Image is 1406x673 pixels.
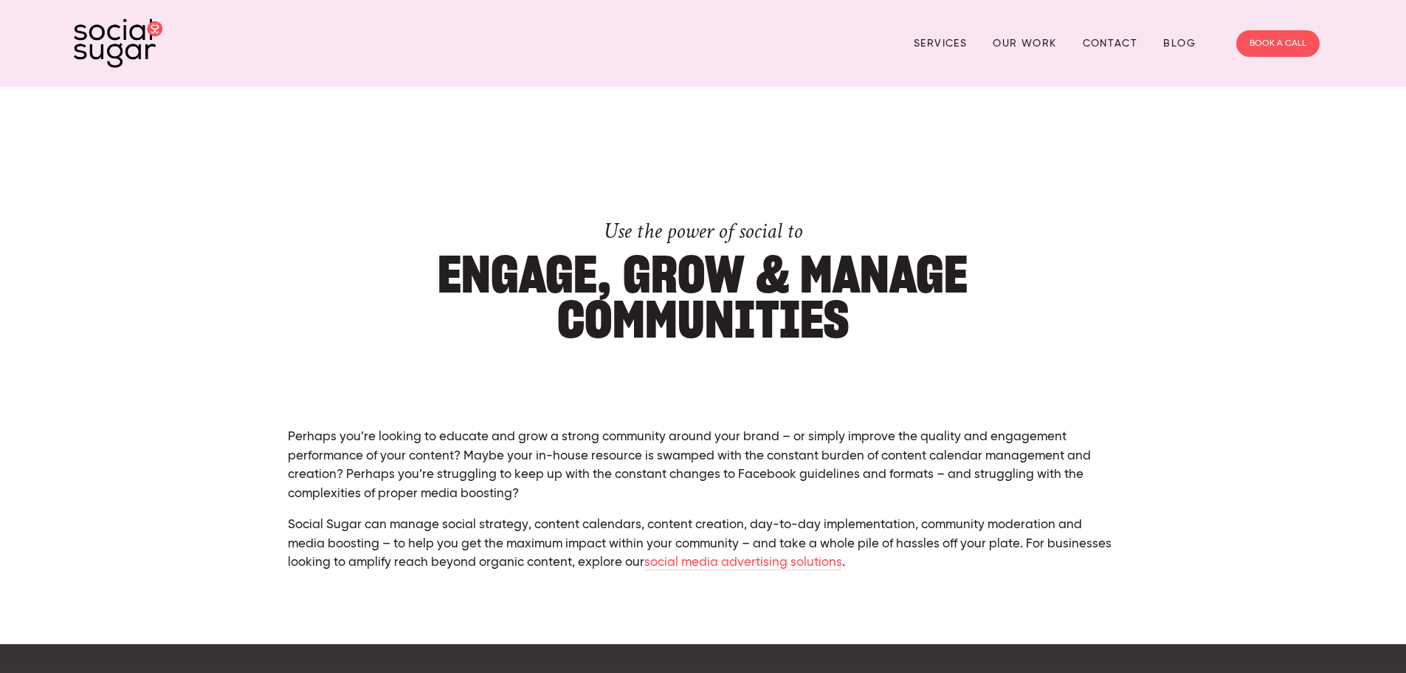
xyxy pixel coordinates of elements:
a: Our Work [993,32,1056,55]
p: Social Sugar can manage social strategy, content calendars, content creation, day-to-day implemen... [288,516,1118,573]
span: Use the power of social to [604,217,802,246]
p: Perhaps you’re looking to educate and grow a strong community around your brand – or simply impro... [288,428,1118,503]
a: Services [914,32,967,55]
a: BOOK A CALL [1236,30,1320,57]
a: social media advertising solutions [644,556,842,570]
a: Blog [1163,32,1196,55]
h1: Engage, Grow & Manage Communities [288,197,1118,342]
img: SocialSugar [74,18,162,68]
a: Contact [1083,32,1138,55]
